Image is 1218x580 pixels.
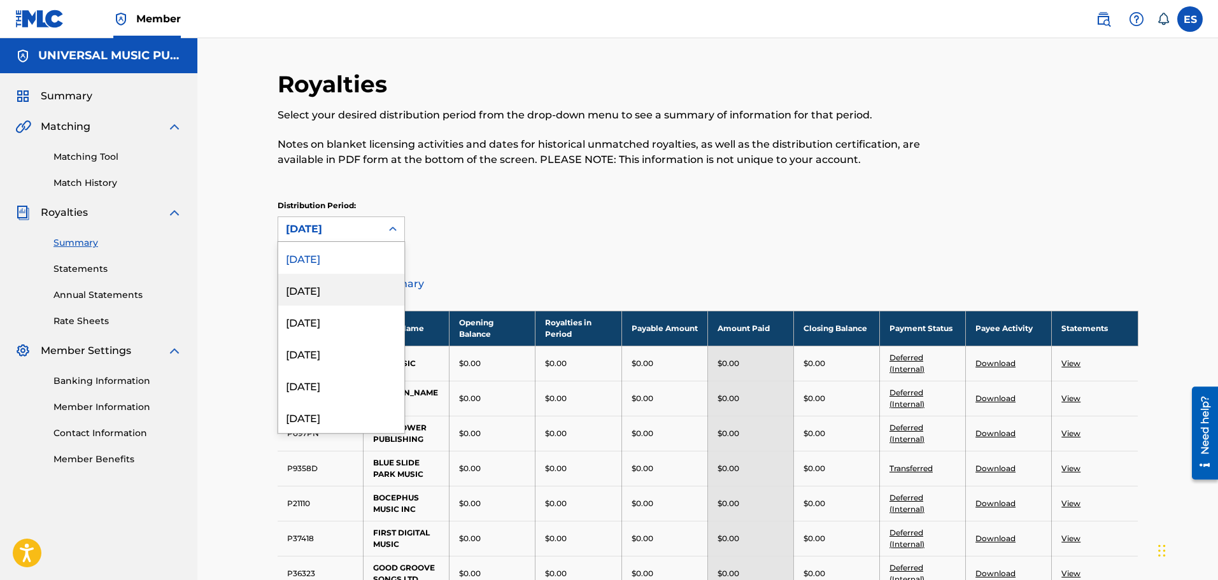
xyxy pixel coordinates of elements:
[278,521,364,556] td: P37418
[1091,6,1116,32] a: Public Search
[1061,393,1080,403] a: View
[804,393,825,404] p: $0.00
[278,200,405,211] p: Distribution Period:
[364,451,450,486] td: BLUE SLIDE PARK MUSIC
[889,528,924,549] a: Deferred (Internal)
[459,358,481,369] p: $0.00
[1061,358,1080,368] a: View
[15,343,31,358] img: Member Settings
[718,463,739,474] p: $0.00
[459,428,481,439] p: $0.00
[545,568,567,579] p: $0.00
[53,315,182,328] a: Rate Sheets
[1061,534,1080,543] a: View
[278,306,404,337] div: [DATE]
[1061,463,1080,473] a: View
[804,358,825,369] p: $0.00
[718,498,739,509] p: $0.00
[1096,11,1111,27] img: search
[167,343,182,358] img: expand
[1061,499,1080,508] a: View
[1061,569,1080,578] a: View
[136,11,181,26] span: Member
[1154,519,1218,580] iframe: Chat Widget
[632,568,653,579] p: $0.00
[632,428,653,439] p: $0.00
[1129,11,1144,27] img: help
[545,358,567,369] p: $0.00
[1061,428,1080,438] a: View
[278,137,940,167] p: Notes on blanket licensing activities and dates for historical unmatched royalties, as well as th...
[41,119,90,134] span: Matching
[975,569,1016,578] a: Download
[364,521,450,556] td: FIRST DIGITAL MUSIC
[459,498,481,509] p: $0.00
[889,423,924,444] a: Deferred (Internal)
[975,393,1016,403] a: Download
[632,358,653,369] p: $0.00
[804,428,825,439] p: $0.00
[53,262,182,276] a: Statements
[889,388,924,409] a: Deferred (Internal)
[278,369,404,401] div: [DATE]
[278,486,364,521] td: P21110
[545,428,567,439] p: $0.00
[15,10,64,28] img: MLC Logo
[804,533,825,544] p: $0.00
[364,311,450,346] th: Payee Name
[975,428,1016,438] a: Download
[167,205,182,220] img: expand
[718,428,739,439] p: $0.00
[41,343,131,358] span: Member Settings
[975,358,1016,368] a: Download
[632,463,653,474] p: $0.00
[1052,311,1138,346] th: Statements
[278,108,940,123] p: Select your desired distribution period from the drop-down menu to see a summary of information f...
[167,119,182,134] img: expand
[707,311,793,346] th: Amount Paid
[41,205,88,220] span: Royalties
[278,269,1138,299] a: Distribution Summary
[364,486,450,521] td: BOCEPHUS MUSIC INC
[459,533,481,544] p: $0.00
[459,463,481,474] p: $0.00
[53,288,182,302] a: Annual Statements
[632,498,653,509] p: $0.00
[15,205,31,220] img: Royalties
[804,463,825,474] p: $0.00
[1182,381,1218,484] iframe: Resource Center
[889,493,924,514] a: Deferred (Internal)
[278,274,404,306] div: [DATE]
[804,568,825,579] p: $0.00
[718,568,739,579] p: $0.00
[621,311,707,346] th: Payable Amount
[1177,6,1203,32] div: User Menu
[53,236,182,250] a: Summary
[975,499,1016,508] a: Download
[278,401,404,433] div: [DATE]
[459,393,481,404] p: $0.00
[1124,6,1149,32] div: Help
[364,381,450,416] td: [PERSON_NAME]
[632,393,653,404] p: $0.00
[15,119,31,134] img: Matching
[545,393,567,404] p: $0.00
[804,498,825,509] p: $0.00
[278,337,404,369] div: [DATE]
[718,358,739,369] p: $0.00
[53,176,182,190] a: Match History
[1158,532,1166,570] div: Drag
[278,242,404,274] div: [DATE]
[535,311,621,346] th: Royalties in Period
[53,453,182,466] a: Member Benefits
[113,11,129,27] img: Top Rightsholder
[364,416,450,451] td: BADFLOWER PUBLISHING
[53,374,182,388] a: Banking Information
[53,400,182,414] a: Member Information
[1157,13,1170,25] div: Notifications
[545,498,567,509] p: $0.00
[966,311,1052,346] th: Payee Activity
[364,346,450,381] td: 360 MUSIC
